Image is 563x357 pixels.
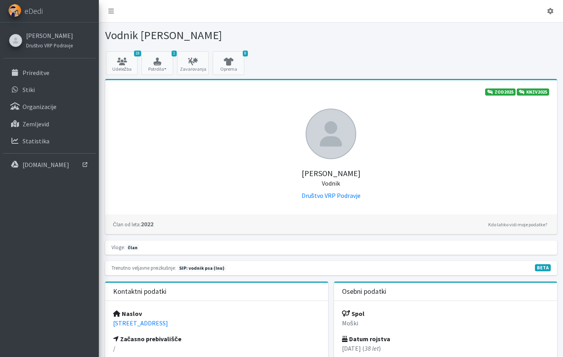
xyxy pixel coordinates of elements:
[134,51,141,56] span: 18
[106,51,138,75] a: 18 Udeležba
[8,4,21,17] img: eDedi
[113,287,166,296] h3: Kontaktni podatki
[23,103,57,111] p: Organizacije
[113,335,182,343] strong: Začasno prebivališče
[113,344,320,353] p: /
[177,265,227,272] span: Naslednja preizkušnja: pomlad 2026
[23,86,35,94] p: Stiki
[23,137,49,145] p: Statistika
[113,319,168,327] a: [STREET_ADDRESS]
[342,310,365,318] strong: Spol
[517,88,549,96] a: KNZV2025
[111,265,176,271] small: Trenutno veljavne preizkušnje:
[302,192,361,199] a: Društvo VRP Podravje
[3,82,96,98] a: Stiki
[213,51,244,75] a: 8 Oprema
[26,40,73,50] a: Društvo VRP Podravje
[105,28,328,42] h1: Vodnik [PERSON_NAME]
[113,221,141,227] small: Član od leta:
[342,344,549,353] p: [DATE] ( )
[342,318,549,328] p: Moški
[26,42,73,49] small: Društvo VRP Podravje
[3,133,96,149] a: Statistika
[111,244,125,250] small: Vloge:
[3,116,96,132] a: Zemljevid
[172,51,177,56] span: 1
[3,157,96,173] a: [DOMAIN_NAME]
[3,65,96,81] a: Prireditve
[486,220,549,229] a: Kdo lahko vidi moje podatke?
[126,244,140,251] span: član
[113,310,142,318] strong: Naslov
[23,69,49,77] p: Prireditve
[243,51,248,56] span: 8
[3,99,96,115] a: Organizacije
[23,120,49,128] p: Zemljevid
[142,51,173,75] button: 1 Potrdila
[177,51,209,75] a: Zavarovanja
[25,5,43,17] span: eDedi
[23,161,69,169] p: [DOMAIN_NAME]
[113,159,549,188] h5: [PERSON_NAME]
[535,264,551,271] span: V fazi razvoja
[342,335,390,343] strong: Datum rojstva
[113,220,153,228] strong: 2022
[26,31,73,40] a: [PERSON_NAME]
[485,88,516,96] a: ZOD2025
[342,287,386,296] h3: Osebni podatki
[365,344,379,352] em: 38 let
[322,179,340,187] small: Vodnik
